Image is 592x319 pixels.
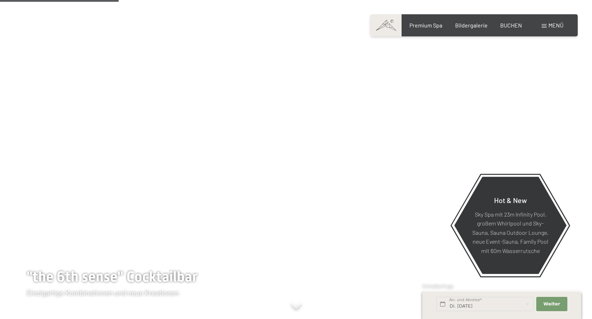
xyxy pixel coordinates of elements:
[548,22,563,29] span: Menü
[536,297,567,312] button: Weiter
[455,22,488,29] a: Bildergalerie
[409,22,442,29] a: Premium Spa
[422,283,453,289] span: Schnellanfrage
[500,22,522,29] a: BUCHEN
[543,301,560,307] span: Weiter
[454,176,567,274] a: Hot & New Sky Spa mit 23m Infinity Pool, großem Whirlpool und Sky-Sauna, Sauna Outdoor Lounge, ne...
[494,196,527,204] span: Hot & New
[472,209,549,255] p: Sky Spa mit 23m Infinity Pool, großem Whirlpool und Sky-Sauna, Sauna Outdoor Lounge, neue Event-S...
